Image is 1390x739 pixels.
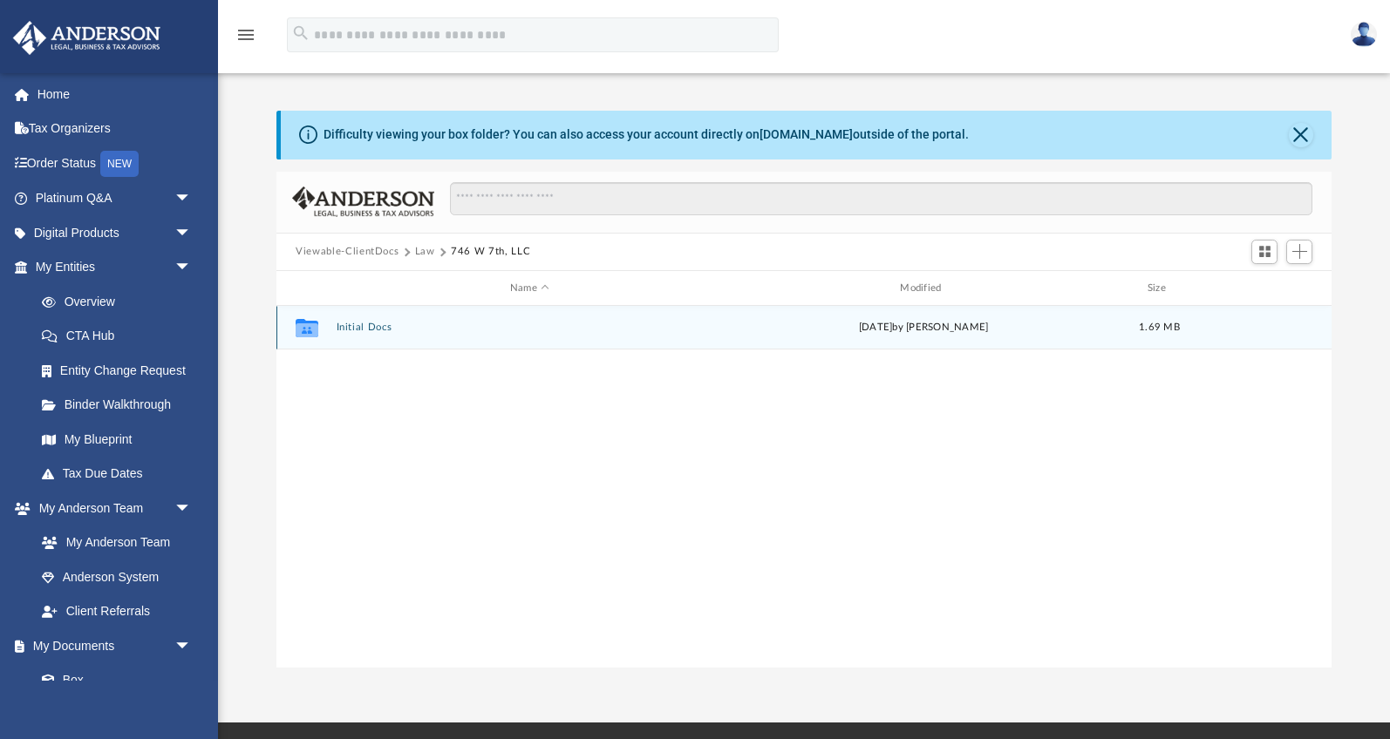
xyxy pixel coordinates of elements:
[296,244,399,260] button: Viewable-ClientDocs
[24,457,218,492] a: Tax Due Dates
[415,244,435,260] button: Law
[1139,323,1180,333] span: 1.69 MB
[12,112,218,146] a: Tax Organizers
[24,388,218,423] a: Binder Walkthrough
[174,181,209,217] span: arrow_drop_down
[324,125,969,144] div: Difficulty viewing your box folder? You can also access your account directly on outside of the p...
[24,319,218,354] a: CTA Hub
[24,353,218,388] a: Entity Change Request
[24,663,201,698] a: Box
[8,21,166,55] img: Anderson Advisors Platinum Portal
[12,181,218,216] a: Platinum Q&Aarrow_drop_down
[12,250,218,285] a: My Entitiesarrow_drop_down
[1125,281,1195,296] div: Size
[12,77,218,112] a: Home
[12,628,209,663] a: My Documentsarrow_drop_down
[174,250,209,286] span: arrow_drop_down
[337,322,723,334] button: Initial Docs
[760,127,853,141] a: [DOMAIN_NAME]
[1202,281,1324,296] div: id
[336,281,723,296] div: Name
[291,24,310,43] i: search
[24,559,209,594] a: Anderson System
[100,151,139,177] div: NEW
[12,215,218,250] a: Digital Productsarrow_drop_down
[174,215,209,251] span: arrow_drop_down
[1351,22,1377,47] img: User Pic
[24,284,218,319] a: Overview
[731,321,1117,336] div: [DATE] by [PERSON_NAME]
[276,306,1332,668] div: grid
[12,146,218,181] a: Order StatusNEW
[1289,123,1313,147] button: Close
[1286,240,1312,264] button: Add
[12,491,209,525] a: My Anderson Teamarrow_drop_down
[235,33,256,45] a: menu
[1251,240,1278,264] button: Switch to Grid View
[174,628,209,664] span: arrow_drop_down
[24,422,209,457] a: My Blueprint
[451,244,530,260] button: 746 W 7th, LLC
[174,491,209,526] span: arrow_drop_down
[24,594,209,629] a: Client Referrals
[235,24,256,45] i: menu
[450,182,1312,215] input: Search files and folders
[24,525,201,560] a: My Anderson Team
[730,281,1117,296] div: Modified
[284,281,328,296] div: id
